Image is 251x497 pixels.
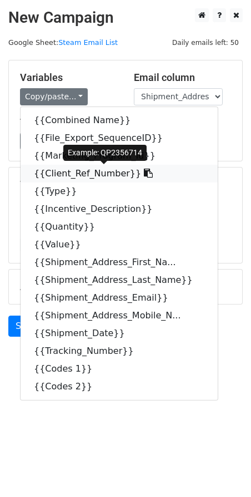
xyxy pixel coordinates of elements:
[8,38,118,47] small: Google Sheet:
[21,324,218,342] a: {{Shipment_Date}}
[21,200,218,218] a: {{Incentive_Description}}
[168,38,243,47] a: Daily emails left: 50
[20,72,117,84] h5: Variables
[21,360,218,378] a: {{Codes 1}}
[21,236,218,253] a: {{Value}}
[21,147,218,165] a: {{Marketing_Program_Id}}
[20,88,88,105] a: Copy/paste...
[21,218,218,236] a: {{Quantity}}
[21,253,218,271] a: {{Shipment_Address_First_Na...
[21,111,218,129] a: {{Combined Name}}
[21,289,218,307] a: {{Shipment_Address_Email}}
[21,378,218,395] a: {{Codes 2}}
[134,72,231,84] h5: Email column
[58,38,118,47] a: Steam Email List
[21,342,218,360] a: {{Tracking_Number}}
[21,165,218,182] a: {{Client_Ref_Number}}
[21,271,218,289] a: {{Shipment_Address_Last_Name}}
[168,37,243,49] span: Daily emails left: 50
[8,316,45,337] a: Send
[63,145,147,161] div: Example: QP2356714
[8,8,243,27] h2: New Campaign
[21,307,218,324] a: {{Shipment_Address_Mobile_N...
[195,444,251,497] iframe: Chat Widget
[21,129,218,147] a: {{File_Export_SequenceID}}
[21,182,218,200] a: {{Type}}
